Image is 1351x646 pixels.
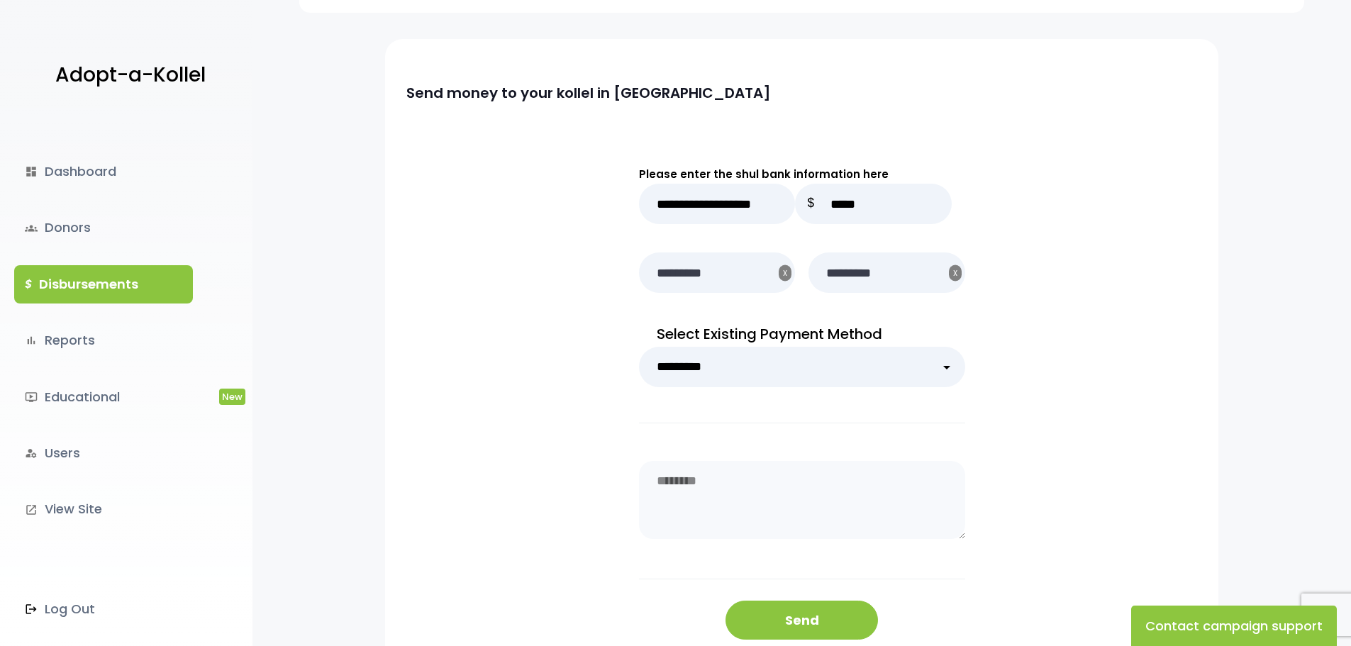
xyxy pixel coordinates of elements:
a: bar_chartReports [14,321,193,360]
a: launchView Site [14,490,193,528]
p: $ [795,184,827,224]
a: Adopt-a-Kollel [48,41,206,110]
span: New [219,389,245,405]
p: Please enter the shul bank information here [639,165,965,184]
i: manage_accounts [25,447,38,460]
i: launch [25,503,38,516]
a: manage_accountsUsers [14,434,193,472]
i: dashboard [25,165,38,178]
button: Send [725,601,878,640]
button: Contact campaign support [1131,606,1337,646]
i: $ [25,274,32,295]
p: Send money to your kollel in [GEOGRAPHIC_DATA] [406,82,1163,104]
a: groupsDonors [14,208,193,247]
i: bar_chart [25,334,38,347]
p: Select Existing Payment Method [639,321,965,347]
p: Adopt-a-Kollel [55,57,206,93]
a: Log Out [14,590,193,628]
button: X [779,265,791,282]
i: ondemand_video [25,391,38,403]
a: $Disbursements [14,265,193,303]
a: ondemand_videoEducationalNew [14,378,193,416]
span: groups [25,222,38,235]
a: dashboardDashboard [14,152,193,191]
button: X [949,265,962,282]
